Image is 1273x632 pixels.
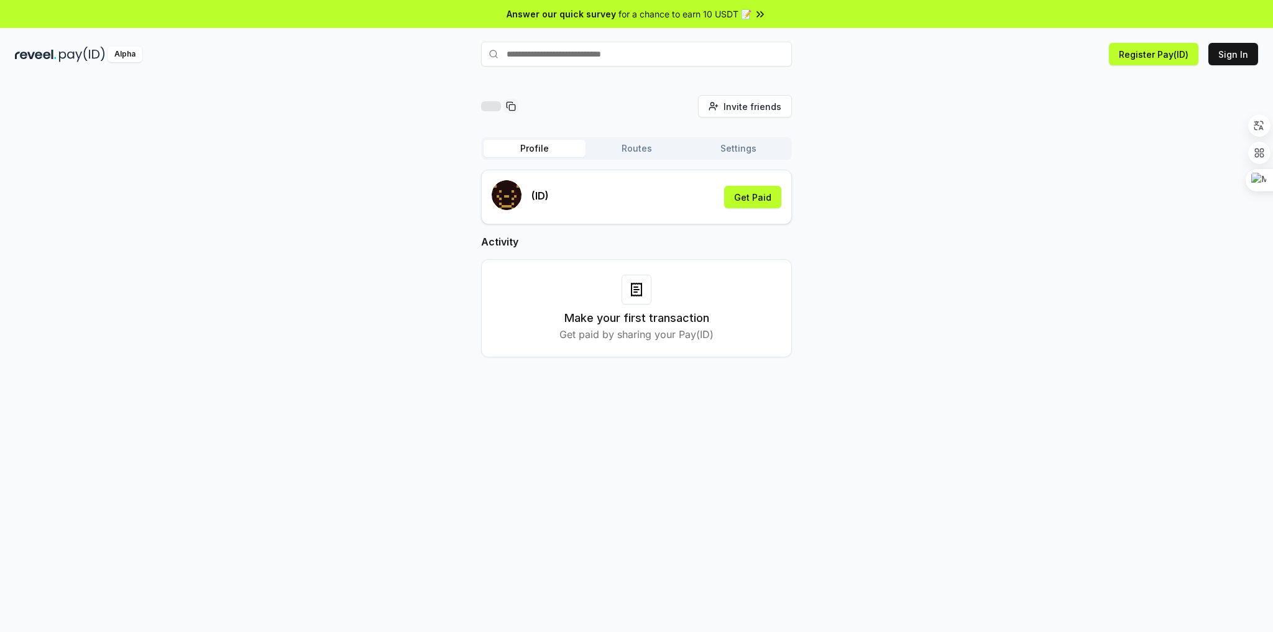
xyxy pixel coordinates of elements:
span: Invite friends [724,100,781,113]
h2: Activity [481,234,792,249]
img: reveel_dark [15,47,57,62]
button: Get Paid [724,186,781,208]
button: Settings [687,140,789,157]
button: Sign In [1208,43,1258,65]
button: Register Pay(ID) [1109,43,1198,65]
span: for a chance to earn 10 USDT 📝 [618,7,751,21]
div: Alpha [108,47,142,62]
img: pay_id [59,47,105,62]
p: Get paid by sharing your Pay(ID) [559,327,714,342]
p: (ID) [531,188,549,203]
span: Answer our quick survey [507,7,616,21]
h3: Make your first transaction [564,309,709,327]
button: Invite friends [698,95,792,117]
button: Profile [484,140,586,157]
button: Routes [586,140,687,157]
